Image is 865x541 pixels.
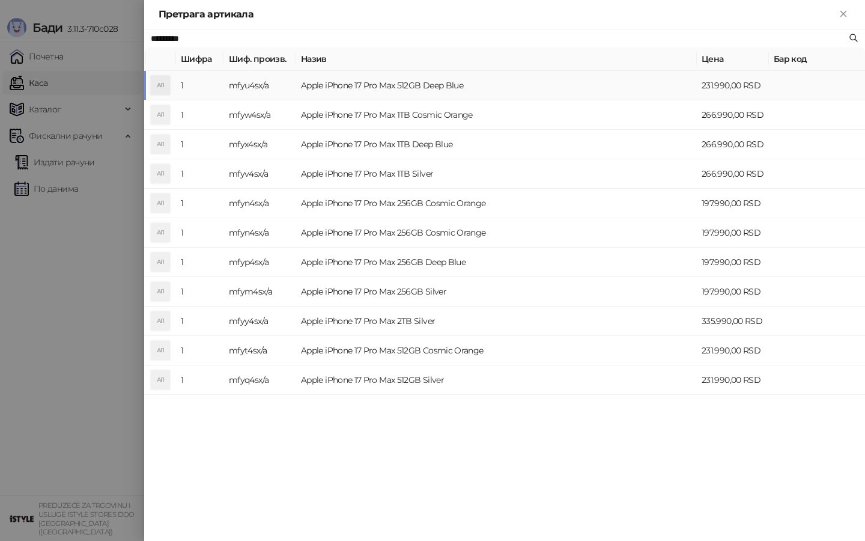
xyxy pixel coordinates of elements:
td: Apple iPhone 17 Pro Max 256GB Cosmic Orange [296,189,697,218]
div: Претрага артикала [159,7,836,22]
td: 197.990,00 RSD [697,248,769,277]
th: Бар код [769,47,865,71]
td: 266.990,00 RSD [697,100,769,130]
div: AI1 [151,164,170,183]
td: 1 [176,277,224,307]
td: 1 [176,100,224,130]
td: 197.990,00 RSD [697,189,769,218]
td: mfyp4sx/a [224,248,296,277]
td: Apple iPhone 17 Pro Max 1TB Silver [296,159,697,189]
div: AI1 [151,370,170,390]
td: Apple iPhone 17 Pro Max 1TB Cosmic Orange [296,100,697,130]
td: Apple iPhone 17 Pro Max 256GB Silver [296,277,697,307]
td: 335.990,00 RSD [697,307,769,336]
td: mfyy4sx/a [224,307,296,336]
td: Apple iPhone 17 Pro Max 512GB Cosmic Orange [296,336,697,365]
td: 1 [176,218,224,248]
td: 197.990,00 RSD [697,277,769,307]
td: Apple iPhone 17 Pro Max 1TB Deep Blue [296,130,697,159]
td: 266.990,00 RSD [697,159,769,189]
div: AI1 [151,105,170,124]
td: 231.990,00 RSD [697,365,769,395]
td: mfyt4sx/a [224,336,296,365]
td: 1 [176,336,224,365]
div: AI1 [151,194,170,213]
th: Назив [296,47,697,71]
td: Apple iPhone 17 Pro Max 2TB Silver [296,307,697,336]
td: Apple iPhone 17 Pro Max 256GB Deep Blue [296,248,697,277]
button: Close [836,7,851,22]
td: 231.990,00 RSD [697,336,769,365]
div: AI1 [151,135,170,154]
div: AI1 [151,311,170,331]
th: Шиф. произв. [224,47,296,71]
td: Apple iPhone 17 Pro Max 256GB Cosmic Orange [296,218,697,248]
td: 231.990,00 RSD [697,71,769,100]
th: Шифра [176,47,224,71]
td: 1 [176,307,224,336]
div: AI1 [151,223,170,242]
div: AI1 [151,282,170,301]
td: 1 [176,365,224,395]
div: AI1 [151,76,170,95]
td: mfyn4sx/a [224,218,296,248]
td: mfyv4sx/a [224,159,296,189]
td: 1 [176,130,224,159]
td: Apple iPhone 17 Pro Max 512GB Deep Blue [296,71,697,100]
td: Apple iPhone 17 Pro Max 512GB Silver [296,365,697,395]
td: mfyw4sx/a [224,100,296,130]
td: 1 [176,71,224,100]
td: 197.990,00 RSD [697,218,769,248]
th: Цена [697,47,769,71]
div: AI1 [151,341,170,360]
td: 1 [176,159,224,189]
td: mfyn4sx/a [224,189,296,218]
td: 1 [176,248,224,277]
div: AI1 [151,252,170,272]
td: 1 [176,189,224,218]
td: mfyq4sx/a [224,365,296,395]
td: 266.990,00 RSD [697,130,769,159]
td: mfyx4sx/a [224,130,296,159]
td: mfyu4sx/a [224,71,296,100]
td: mfym4sx/a [224,277,296,307]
